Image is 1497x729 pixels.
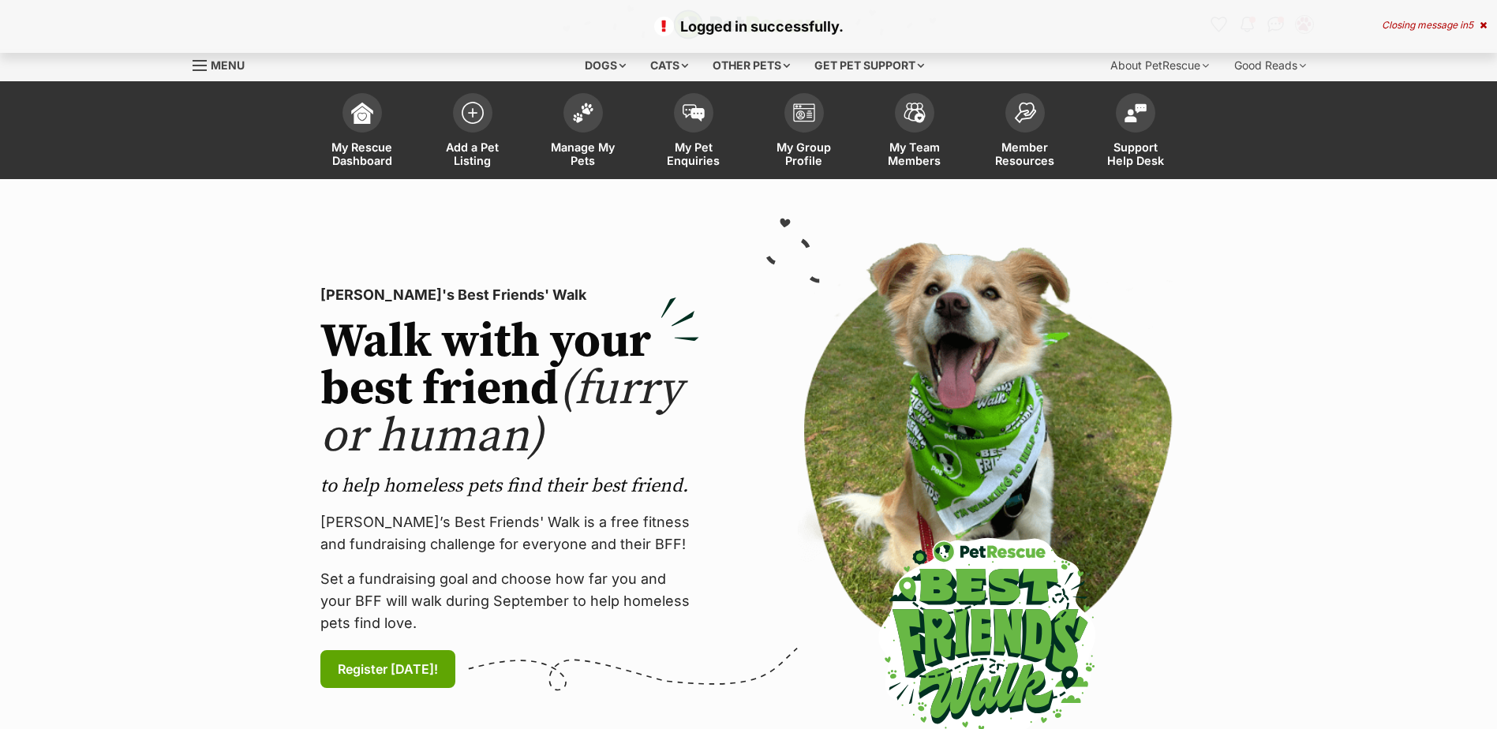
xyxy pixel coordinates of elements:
[548,140,619,167] span: Manage My Pets
[462,102,484,124] img: add-pet-listing-icon-0afa8454b4691262ce3f59096e99ab1cd57d4a30225e0717b998d2c9b9846f56.svg
[970,85,1080,179] a: Member Resources
[320,319,699,461] h2: Walk with your best friend
[904,103,926,123] img: team-members-icon-5396bd8760b3fe7c0b43da4ab00e1e3bb1a5d9ba89233759b79545d2d3fc5d0d.svg
[749,85,859,179] a: My Group Profile
[769,140,840,167] span: My Group Profile
[1014,102,1036,123] img: member-resources-icon-8e73f808a243e03378d46382f2149f9095a855e16c252ad45f914b54edf8863c.svg
[320,360,683,466] span: (furry or human)
[1223,50,1317,81] div: Good Reads
[574,50,637,81] div: Dogs
[702,50,801,81] div: Other pets
[351,102,373,124] img: dashboard-icon-eb2f2d2d3e046f16d808141f083e7271f6b2e854fb5c12c21221c1fb7104beca.svg
[307,85,417,179] a: My Rescue Dashboard
[859,85,970,179] a: My Team Members
[658,140,729,167] span: My Pet Enquiries
[528,85,638,179] a: Manage My Pets
[803,50,935,81] div: Get pet support
[193,50,256,78] a: Menu
[320,473,699,499] p: to help homeless pets find their best friend.
[320,511,699,555] p: [PERSON_NAME]’s Best Friends' Walk is a free fitness and fundraising challenge for everyone and t...
[437,140,508,167] span: Add a Pet Listing
[327,140,398,167] span: My Rescue Dashboard
[1099,50,1220,81] div: About PetRescue
[1125,103,1147,122] img: help-desk-icon-fdf02630f3aa405de69fd3d07c3f3aa587a6932b1a1747fa1d2bba05be0121f9.svg
[990,140,1061,167] span: Member Resources
[320,650,455,688] a: Register [DATE]!
[1100,140,1171,167] span: Support Help Desk
[320,284,699,306] p: [PERSON_NAME]'s Best Friends' Walk
[1080,85,1191,179] a: Support Help Desk
[638,85,749,179] a: My Pet Enquiries
[639,50,699,81] div: Cats
[879,140,950,167] span: My Team Members
[417,85,528,179] a: Add a Pet Listing
[211,58,245,72] span: Menu
[338,660,438,679] span: Register [DATE]!
[793,103,815,122] img: group-profile-icon-3fa3cf56718a62981997c0bc7e787c4b2cf8bcc04b72c1350f741eb67cf2f40e.svg
[572,103,594,123] img: manage-my-pets-icon-02211641906a0b7f246fdf0571729dbe1e7629f14944591b6c1af311fb30b64b.svg
[683,104,705,121] img: pet-enquiries-icon-7e3ad2cf08bfb03b45e93fb7055b45f3efa6380592205ae92323e6603595dc1f.svg
[320,568,699,634] p: Set a fundraising goal and choose how far you and your BFF will walk during September to help hom...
